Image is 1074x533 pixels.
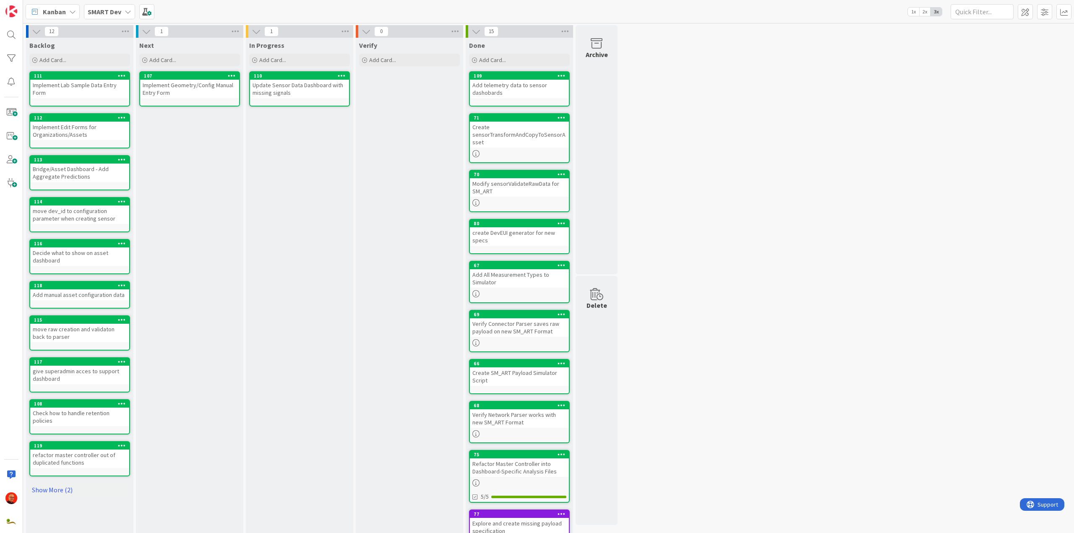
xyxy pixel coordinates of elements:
div: Update Sensor Data Dashboard with missing signals [250,80,349,98]
div: 114 [34,199,129,205]
span: Add Card... [149,56,176,64]
span: Backlog [29,41,55,49]
div: 113 [34,157,129,163]
div: 107 [144,73,239,79]
div: 70 [470,171,569,178]
div: 110 [250,72,349,80]
div: 119 [34,443,129,449]
div: 112 [30,114,129,122]
div: 69 [470,311,569,318]
div: 118 [34,283,129,289]
div: Add All Measurement Types to Simulator [470,269,569,288]
div: 117give superadmin acces to support dashboard [30,358,129,384]
div: Archive [586,49,608,60]
div: 70Modify sensorValidateRawData for SM_ART [470,171,569,197]
div: Check how to handle retention policies [30,408,129,426]
div: 108Check how to handle retention policies [30,400,129,426]
span: Verify [359,41,377,49]
div: Bridge/Asset Dashboard - Add Aggregate Predictions [30,164,129,182]
div: 116Decide what to show on asset dashboard [30,240,129,266]
div: 80 [474,221,569,226]
div: 115 [30,316,129,324]
div: 114 [30,198,129,205]
div: Create sensorTransformAndCopyToSensorAsset [470,122,569,148]
img: Visit kanbanzone.com [5,5,17,17]
div: 71Create sensorTransformAndCopyToSensorAsset [470,114,569,148]
div: 66 [474,361,569,367]
div: Refactor Master Controller into Dashboard-Specific Analysis Files [470,458,569,477]
div: 115move raw creation and validaton back to parser [30,316,129,342]
span: 1x [908,8,919,16]
input: Quick Filter... [951,4,1014,19]
div: 69Verify Connector Parser saves raw payload on new SM_ART Format [470,311,569,337]
span: 2x [919,8,931,16]
span: Add Card... [259,56,286,64]
div: 77 [470,510,569,518]
div: 75Refactor Master Controller into Dashboard-Specific Analysis Files [470,451,569,477]
div: 68 [474,403,569,408]
span: 0 [374,26,388,36]
div: 107Implement Geometry/Config Manual Entry Form [140,72,239,98]
div: 109 [470,72,569,80]
div: 112Implement Edit Forms for Organizations/Assets [30,114,129,140]
span: Add Card... [479,56,506,64]
div: 77 [474,511,569,517]
div: Verify Network Parser works with new SM_ART Format [470,409,569,428]
div: Decide what to show on asset dashboard [30,247,129,266]
div: Add manual asset configuration data [30,289,129,300]
div: 110Update Sensor Data Dashboard with missing signals [250,72,349,98]
span: 5/5 [481,492,489,501]
span: Add Card... [39,56,66,64]
span: 12 [44,26,59,36]
div: 112 [34,115,129,121]
div: 107 [140,72,239,80]
div: 67Add All Measurement Types to Simulator [470,262,569,288]
div: move dev_id to configuration parameter when creating sensor [30,205,129,224]
div: 118Add manual asset configuration data [30,282,129,300]
div: move raw creation and validaton back to parser [30,324,129,342]
div: Modify sensorValidateRawData for SM_ART [470,178,569,197]
div: 116 [34,241,129,247]
div: 68 [470,402,569,409]
div: 67 [470,262,569,269]
div: 80create DevEUI generator for new specs [470,220,569,246]
img: avatar [5,516,17,528]
div: 108 [30,400,129,408]
div: 71 [474,115,569,121]
div: 109 [474,73,569,79]
span: Add Card... [369,56,396,64]
div: 66 [470,360,569,367]
div: Implement Lab Sample Data Entry Form [30,80,129,98]
div: refactor master controller out of duplicated functions [30,450,129,468]
div: 109Add telemetry data to sensor dashobards [470,72,569,98]
div: Implement Edit Forms for Organizations/Assets [30,122,129,140]
a: Show More (2) [29,483,130,497]
div: 68Verify Network Parser works with new SM_ART Format [470,402,569,428]
span: 1 [154,26,169,36]
div: create DevEUI generator for new specs [470,227,569,246]
div: 117 [30,358,129,366]
span: 1 [264,26,279,36]
div: Add telemetry data to sensor dashobards [470,80,569,98]
div: 75 [470,451,569,458]
div: 115 [34,317,129,323]
div: 110 [254,73,349,79]
div: 108 [34,401,129,407]
div: Delete [587,300,607,310]
div: 66Create SM_ART Payload Simulator Script [470,360,569,386]
div: 69 [474,312,569,317]
div: 119refactor master controller out of duplicated functions [30,442,129,468]
span: 3x [931,8,942,16]
div: 113 [30,156,129,164]
span: In Progress [249,41,284,49]
div: Verify Connector Parser saves raw payload on new SM_ART Format [470,318,569,337]
div: 111 [30,72,129,80]
div: 117 [34,359,129,365]
span: Kanban [43,7,66,17]
div: 75 [474,452,569,458]
div: 71 [470,114,569,122]
div: Implement Geometry/Config Manual Entry Form [140,80,239,98]
div: 80 [470,220,569,227]
div: 67 [474,263,569,268]
div: Create SM_ART Payload Simulator Script [470,367,569,386]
